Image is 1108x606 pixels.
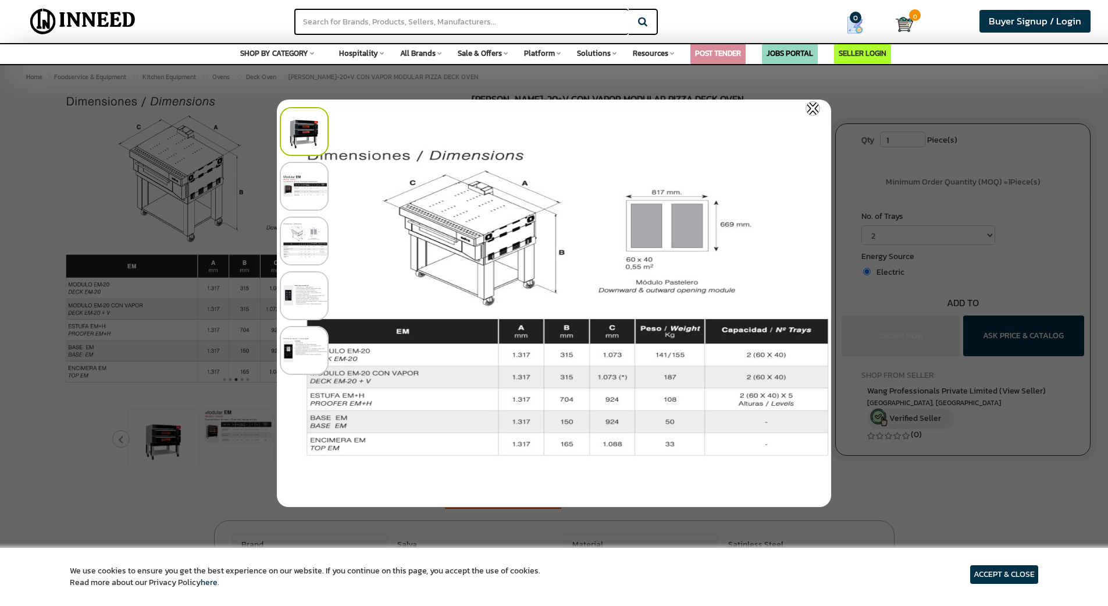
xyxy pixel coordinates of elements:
[896,12,907,37] a: Cart 0
[524,48,555,59] span: Platform
[970,565,1038,584] article: ACCEPT & CLOSE
[806,101,820,116] img: inneed-close-icon.png
[767,48,813,59] a: JOBS PORTAL
[280,217,329,265] img: 75397-cart_default.jpg
[280,162,329,211] img: 75396-cart_default.jpg
[400,48,436,59] span: All Brands
[633,48,668,59] span: Resources
[896,16,913,33] img: Cart
[339,48,378,59] span: Hospitality
[280,271,329,320] img: 75398-cart_default.jpg
[280,107,329,156] img: 75395-cart_default.jpg
[20,7,145,36] img: Inneed.Market
[846,16,864,34] img: Show My Quotes
[280,326,329,375] img: 75399-cart_default.jpg
[277,100,831,507] img: 75397-thickbox_default.jpg
[458,48,502,59] span: Sale & Offers
[240,48,308,59] span: SHOP BY CATEGORY
[201,576,218,589] a: here
[979,10,1091,33] a: Buyer Signup / Login
[695,48,741,59] a: POST TENDER
[839,48,886,59] a: SELLER LOGIN
[70,565,540,589] article: We use cookies to ensure you get the best experience on our website. If you continue on this page...
[989,14,1081,29] span: Buyer Signup / Login
[294,9,628,35] input: Search for Brands, Products, Sellers, Manufacturers...
[577,48,611,59] span: Solutions
[909,9,921,21] span: 0
[850,12,861,23] span: 0
[824,12,896,38] a: my Quotes 0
